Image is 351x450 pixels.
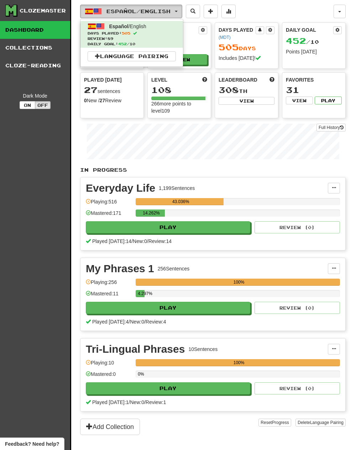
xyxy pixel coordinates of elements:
div: Days Played [219,26,256,41]
span: This week in points, UTC [269,76,274,83]
span: 505 [219,42,239,52]
div: sentences [84,86,140,95]
span: 452 [118,42,127,46]
span: Progress [272,420,289,425]
a: (MDT) [219,35,231,40]
span: Review: 89 [88,36,176,41]
div: 4.297% [138,290,144,297]
button: More stats [221,5,236,18]
div: 266 more points to level 109 [151,100,207,114]
span: / [147,238,148,244]
span: Level [151,76,167,83]
span: Played [DATE]: 14 [92,238,131,244]
button: View [219,97,274,105]
span: New: 0 [133,238,147,244]
div: Playing: 256 [86,279,132,290]
button: Play [86,221,250,233]
button: On [20,101,35,109]
button: View [286,97,313,104]
button: Play [86,302,250,314]
div: My Phrases 1 [86,263,154,274]
div: 14.262% [138,210,165,217]
div: Playing: 10 [86,359,132,371]
button: Off [35,101,51,109]
button: ResetProgress [258,419,291,426]
span: / [144,319,146,325]
div: 100% [138,279,340,286]
button: Add Collection [80,419,140,435]
span: Español / English [106,8,171,14]
div: Favorites [286,76,342,83]
div: Everyday Life [86,183,155,193]
div: 1,199 Sentences [159,185,195,192]
div: 100% [138,359,340,366]
button: Play [86,382,250,394]
span: / 10 [286,39,319,45]
span: Played [DATE]: 4 [92,319,129,325]
strong: 0 [84,98,87,103]
span: Leaderboard [219,76,257,83]
span: Review: 14 [148,238,172,244]
span: / [131,238,133,244]
span: New: 0 [130,319,144,325]
span: Review: 4 [146,319,166,325]
span: / [129,399,130,405]
span: Open feedback widget [5,440,59,448]
div: Day s [219,43,274,52]
span: Daily Goal: / 10 [88,41,176,47]
span: 27 [84,85,98,95]
div: Tri-Lingual Phrases [86,344,185,355]
span: Language Pairing [310,420,344,425]
div: Playing: 516 [86,198,132,210]
a: Language Pairing [88,51,176,61]
button: Play [315,97,342,104]
div: 10 Sentences [188,346,218,353]
span: Review: 1 [146,399,166,405]
span: Played [DATE]: 1 [92,399,129,405]
span: / [129,319,130,325]
div: Dark Mode [5,92,65,99]
button: Add sentence to collection [204,5,218,18]
div: Mastered: 0 [86,371,132,382]
span: 505 [122,31,130,35]
button: Review (0) [255,382,340,394]
div: th [219,86,274,95]
span: Español [109,24,129,29]
a: Full History [316,124,346,131]
p: In Progress [80,166,346,174]
button: Search sentences [186,5,200,18]
div: Clozemaster [20,7,66,14]
button: DeleteLanguage Pairing [295,419,346,426]
span: Days Played: [88,31,176,36]
span: New: 0 [130,399,144,405]
button: Review (0) [255,302,340,314]
div: New / Review [84,97,140,104]
span: 452 [286,36,306,46]
div: 43.036% [138,198,224,205]
button: Español/English [80,5,182,18]
a: Español/EnglishDays Played:505 Review:89Daily Goal:452/10 [80,21,183,48]
div: Mastered: 171 [86,210,132,221]
span: Score more points to level up [202,76,207,83]
span: 308 [219,85,239,95]
div: Mastered: 11 [86,290,132,302]
span: / [144,399,146,405]
strong: 27 [100,98,105,103]
div: 256 Sentences [158,265,190,272]
div: Includes [DATE]! [219,55,274,62]
span: / English [109,24,146,29]
div: Daily Goal [286,26,333,34]
div: Points [DATE] [286,48,342,55]
div: 31 [286,86,342,94]
span: Played [DATE] [84,76,122,83]
button: Review (0) [255,221,340,233]
div: 108 [151,86,207,94]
